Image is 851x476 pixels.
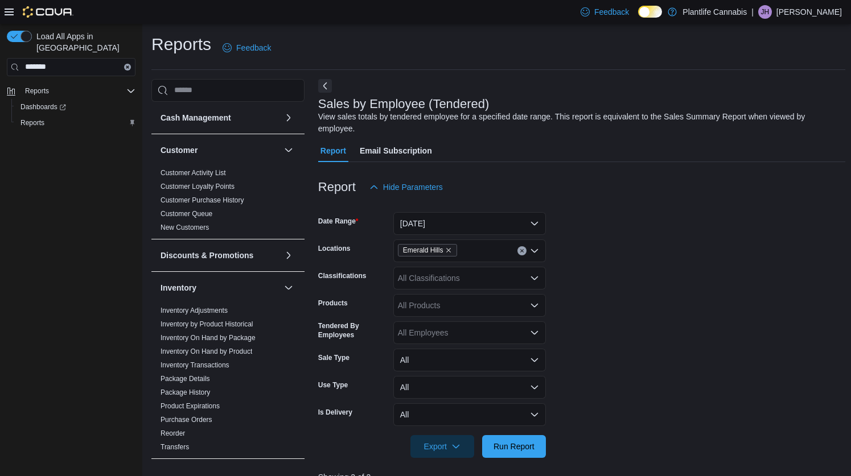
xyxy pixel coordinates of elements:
button: Run Report [482,435,546,458]
a: Feedback [218,36,276,59]
span: Customer Purchase History [161,196,244,205]
button: Open list of options [530,328,539,337]
span: Inventory Adjustments [161,306,228,315]
button: Open list of options [530,301,539,310]
button: All [393,403,546,426]
span: Reports [20,84,135,98]
a: Inventory On Hand by Package [161,334,256,342]
button: Discounts & Promotions [282,249,295,262]
a: Feedback [576,1,634,23]
a: Customer Queue [161,210,212,218]
a: Product Expirations [161,402,220,410]
a: Customer Activity List [161,169,226,177]
button: Reports [11,115,140,131]
span: Purchase Orders [161,415,212,424]
button: [DATE] [393,212,546,235]
a: Dashboards [16,100,71,114]
p: | [751,5,754,19]
h3: Inventory [161,282,196,293]
a: Transfers [161,443,189,451]
button: Customer [161,144,279,156]
div: Inventory [151,304,305,458]
span: Dashboards [16,100,135,114]
button: Remove Emerald Hills from selection in this group [445,247,452,254]
span: Inventory by Product Historical [161,320,253,329]
span: Feedback [236,42,271,53]
span: Customer Loyalty Points [161,182,235,191]
button: Reports [2,83,140,99]
span: Package Details [161,374,210,383]
h3: Customer [161,144,198,156]
a: Reports [16,116,49,130]
button: Discounts & Promotions [161,250,279,261]
label: Products [318,299,348,308]
h1: Reports [151,33,211,56]
label: Sale Type [318,353,350,362]
button: Cash Management [282,111,295,125]
button: Customer [282,143,295,157]
a: Reorder [161,429,185,437]
img: Cova [23,6,73,18]
h3: Sales by Employee (Tendered) [318,97,490,111]
nav: Complex example [7,78,135,160]
span: Report [320,139,346,162]
button: All [393,376,546,399]
a: Purchase Orders [161,416,212,424]
span: Export [417,435,467,458]
span: Inventory On Hand by Package [161,333,256,342]
span: JH [761,5,770,19]
span: Reports [20,118,44,127]
h3: Discounts & Promotions [161,250,253,261]
button: Reports [20,84,54,98]
a: Inventory Adjustments [161,307,228,314]
a: Package Details [161,375,210,383]
div: View sales totals by tendered employee for a specified date range. This report is equivalent to t... [318,111,840,135]
label: Date Range [318,217,359,226]
span: Hide Parameters [383,181,443,193]
span: Customer Queue [161,209,212,218]
a: Inventory by Product Historical [161,320,253,328]
button: Inventory [161,282,279,293]
h3: Report [318,180,356,194]
button: Clear input [517,246,527,255]
span: Reorder [161,429,185,438]
button: Hide Parameters [365,176,447,198]
span: Emerald Hills [403,245,443,256]
button: Cash Management [161,112,279,123]
span: Email Subscription [360,139,432,162]
button: Open list of options [530,246,539,255]
p: Plantlife Cannabis [683,5,747,19]
div: Customer [151,166,305,239]
button: Clear input [124,64,131,71]
label: Locations [318,244,351,253]
input: Dark Mode [638,6,662,18]
button: Open list of options [530,274,539,283]
span: Inventory On Hand by Product [161,347,252,356]
span: Run Report [494,441,535,452]
span: Package History [161,388,210,397]
span: Customer Activity List [161,168,226,177]
div: Jodi Hamilton [758,5,772,19]
a: Inventory Transactions [161,361,229,369]
span: Emerald Hills [398,244,458,256]
a: Package History [161,388,210,396]
a: Dashboards [11,99,140,115]
span: Feedback [594,6,629,18]
span: Reports [16,116,135,130]
label: Tendered By Employees [318,321,389,340]
button: Next [318,79,332,93]
a: Inventory On Hand by Product [161,347,252,355]
h3: Cash Management [161,112,231,123]
label: Use Type [318,380,348,390]
span: Load All Apps in [GEOGRAPHIC_DATA] [32,31,135,53]
span: Transfers [161,442,189,452]
span: Inventory Transactions [161,361,229,370]
p: [PERSON_NAME] [776,5,842,19]
span: New Customers [161,223,209,232]
label: Is Delivery [318,408,352,417]
button: Inventory [282,281,295,295]
a: Customer Loyalty Points [161,183,235,191]
span: Dashboards [20,102,66,111]
label: Classifications [318,271,367,280]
